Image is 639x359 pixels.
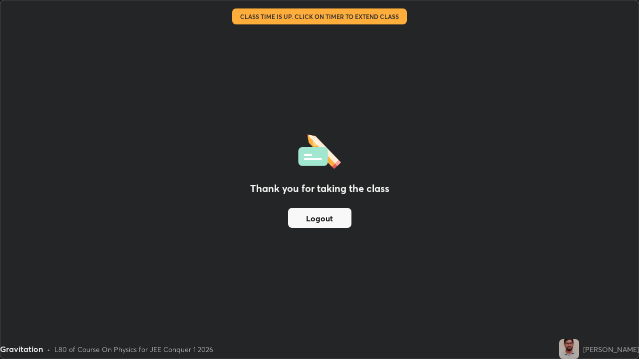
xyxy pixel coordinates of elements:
div: [PERSON_NAME] [583,344,639,355]
div: • [47,344,50,355]
h2: Thank you for taking the class [250,181,389,196]
img: offlineFeedback.1438e8b3.svg [298,131,341,169]
img: 999cd64d9fd9493084ef9f6136016bc7.jpg [559,339,579,359]
button: Logout [288,208,351,228]
div: L80 of Course On Physics for JEE Conquer 1 2026 [54,344,213,355]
